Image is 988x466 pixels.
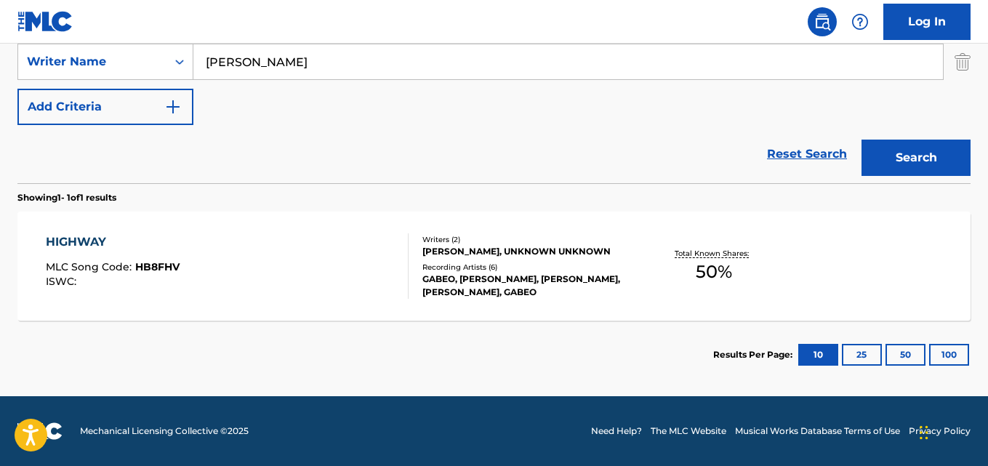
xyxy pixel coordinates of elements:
img: help [851,13,869,31]
button: 50 [885,344,925,366]
img: MLC Logo [17,11,73,32]
p: Total Known Shares: [675,248,752,259]
span: HB8FHV [135,260,180,273]
p: Showing 1 - 1 of 1 results [17,191,116,204]
span: ISWC : [46,275,80,288]
a: Need Help? [591,425,642,438]
div: [PERSON_NAME], UNKNOWN UNKNOWN [422,245,635,258]
img: 9d2ae6d4665cec9f34b9.svg [164,98,182,116]
div: Writers ( 2 ) [422,234,635,245]
img: Delete Criterion [955,44,971,80]
img: search [814,13,831,31]
a: The MLC Website [651,425,726,438]
button: Search [862,140,971,176]
button: 100 [929,344,969,366]
div: Help [846,7,875,36]
div: GABEO, [PERSON_NAME], [PERSON_NAME], [PERSON_NAME], GABEO [422,273,635,299]
div: Writer Name [27,53,158,71]
p: Results Per Page: [713,348,796,361]
span: MLC Song Code : [46,260,135,273]
a: Log In [883,4,971,40]
button: 10 [798,344,838,366]
div: HIGHWAY [46,233,180,251]
a: HIGHWAYMLC Song Code:HB8FHVISWC:Writers (2)[PERSON_NAME], UNKNOWN UNKNOWNRecording Artists (6)GAB... [17,212,971,321]
a: Privacy Policy [909,425,971,438]
span: Mechanical Licensing Collective © 2025 [80,425,249,438]
button: 25 [842,344,882,366]
div: Recording Artists ( 6 ) [422,262,635,273]
a: Public Search [808,7,837,36]
a: Reset Search [760,138,854,170]
div: Drag [920,411,928,454]
img: logo [17,422,63,440]
iframe: Chat Widget [915,396,988,466]
a: Musical Works Database Terms of Use [735,425,900,438]
button: Add Criteria [17,89,193,125]
span: 50 % [696,259,732,285]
